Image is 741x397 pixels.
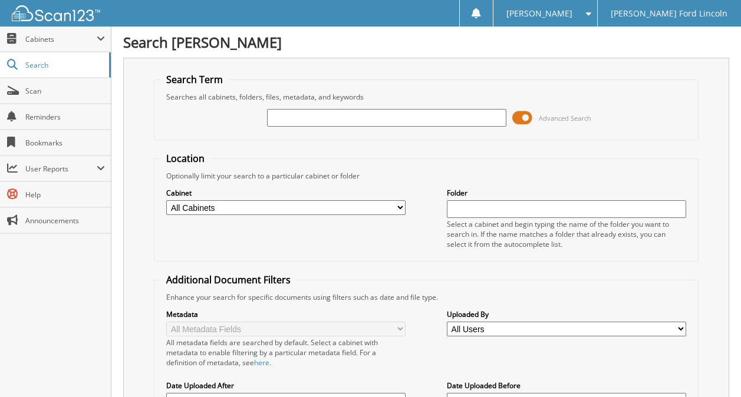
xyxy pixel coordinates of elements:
a: here [254,358,269,368]
span: Announcements [25,216,105,226]
label: Date Uploaded Before [447,381,686,391]
span: Advanced Search [539,114,591,123]
label: Metadata [166,309,406,319]
h1: Search [PERSON_NAME] [123,32,729,52]
label: Uploaded By [447,309,686,319]
span: [PERSON_NAME] [506,10,572,17]
legend: Search Term [160,73,229,86]
span: Scan [25,86,105,96]
span: Search [25,60,103,70]
div: Select a cabinet and begin typing the name of the folder you want to search in. If the name match... [447,219,686,249]
label: Cabinet [166,188,406,198]
label: Date Uploaded After [166,381,406,391]
span: Cabinets [25,34,97,44]
span: Reminders [25,112,105,122]
div: Enhance your search for specific documents using filters such as date and file type. [160,292,691,302]
span: Help [25,190,105,200]
span: Bookmarks [25,138,105,148]
label: Folder [447,188,686,198]
legend: Additional Document Filters [160,273,297,286]
iframe: Chat Widget [682,340,741,397]
img: scan123-logo-white.svg [12,5,100,21]
span: User Reports [25,164,97,174]
legend: Location [160,152,210,165]
div: Optionally limit your search to a particular cabinet or folder [160,171,691,181]
span: [PERSON_NAME] Ford Lincoln [611,10,727,17]
div: Searches all cabinets, folders, files, metadata, and keywords [160,92,691,102]
div: All metadata fields are searched by default. Select a cabinet with metadata to enable filtering b... [166,338,406,368]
